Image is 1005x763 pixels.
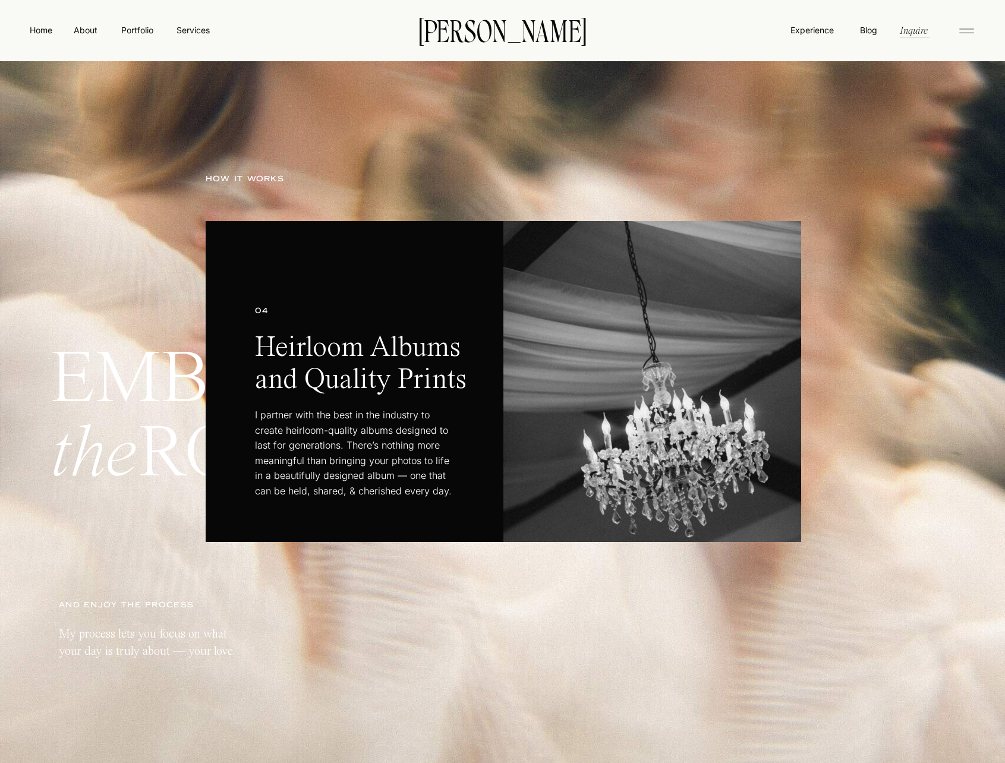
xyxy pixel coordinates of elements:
a: Experience [789,24,835,36]
a: Services [175,24,210,36]
h2: HOW IT WORKS [206,173,292,189]
a: Blog [857,24,880,36]
i: the [50,419,138,493]
a: Home [27,24,55,36]
h1: EMBRACE ROMANCE [50,345,767,514]
p: My process lets you focus on what your day is truly about — your love. [59,626,250,732]
h3: Heirloom Albums and Quality Prints [255,333,481,399]
p: and ENJOY THE PROCESS [59,599,251,611]
a: 04 [255,305,348,321]
a: Inquire [899,23,929,37]
p: I partner with the best in the industry to create heirloom-quality albums designed to last for ge... [255,408,458,503]
a: [PERSON_NAME] [401,17,605,42]
a: Portfolio [116,24,158,36]
a: About [72,24,99,36]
